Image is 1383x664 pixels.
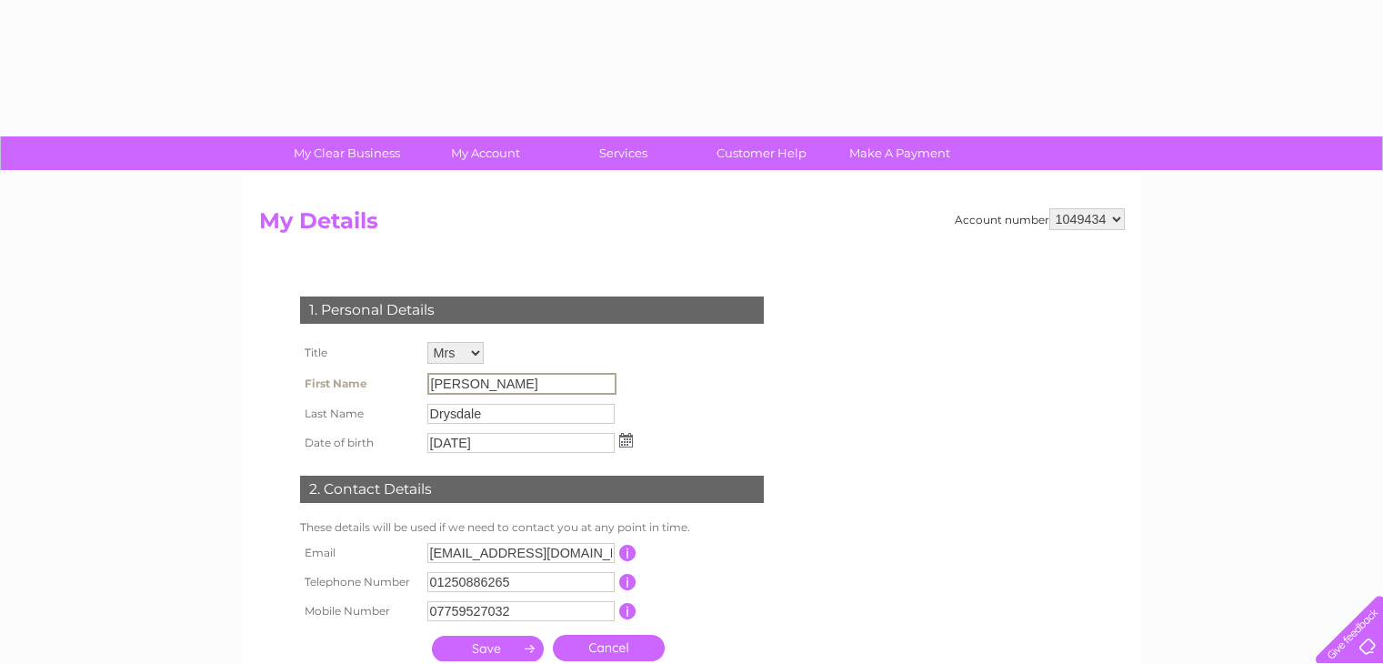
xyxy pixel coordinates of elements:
div: 2. Contact Details [300,476,764,503]
th: Mobile Number [296,597,423,626]
div: Account number [955,208,1125,230]
a: Make A Payment [825,136,975,170]
img: ... [619,433,633,448]
a: Cancel [553,635,665,661]
input: Information [619,574,636,590]
input: Information [619,545,636,561]
th: Last Name [296,399,423,428]
input: Submit [432,636,544,661]
a: My Clear Business [272,136,422,170]
a: Services [548,136,698,170]
th: Telephone Number [296,568,423,597]
th: First Name [296,368,423,399]
a: My Account [410,136,560,170]
h2: My Details [259,208,1125,243]
th: Email [296,538,423,568]
th: Title [296,337,423,368]
a: Customer Help [686,136,837,170]
div: 1. Personal Details [300,297,764,324]
input: Information [619,603,636,619]
th: Date of birth [296,428,423,458]
td: These details will be used if we need to contact you at any point in time. [296,517,768,538]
